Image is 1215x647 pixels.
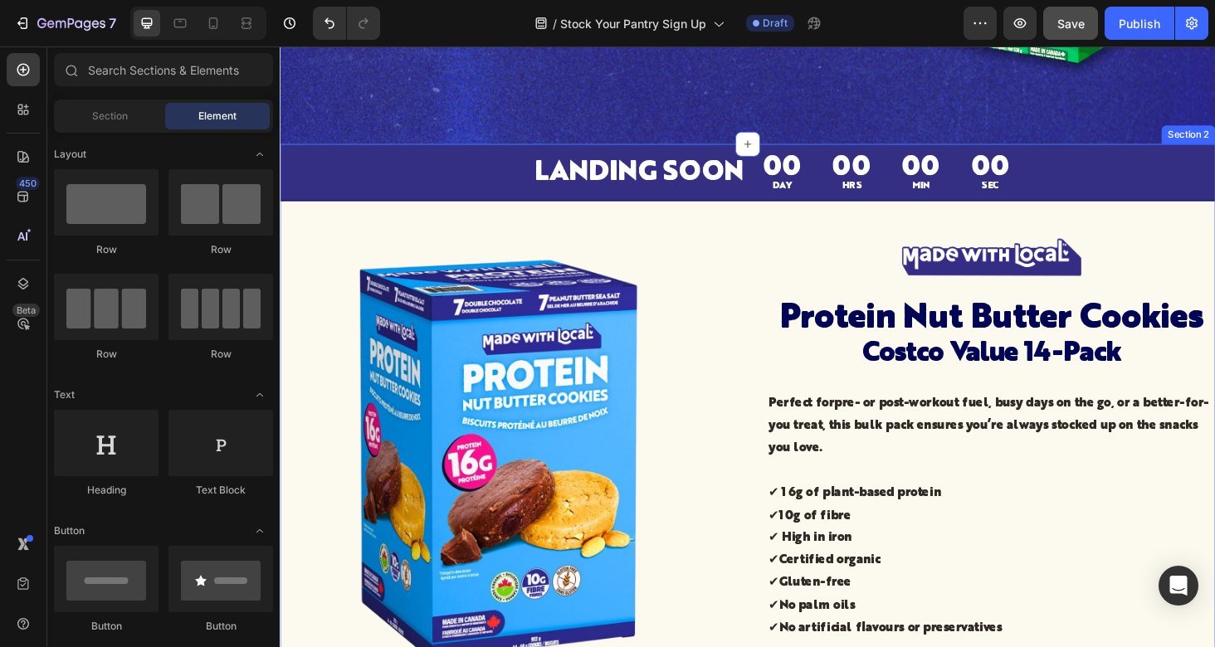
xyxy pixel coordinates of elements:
div: Row [168,347,273,362]
p: MIN [662,144,703,153]
strong: lant-based protein [586,469,704,482]
button: 7 [7,7,124,40]
div: Button [54,619,159,634]
div: 00 [515,114,555,144]
strong: No artificial flavours or preservatives [531,612,769,625]
div: Text Block [168,483,273,498]
strong: No palm oils [531,588,612,601]
p: SEC [736,144,777,153]
img: gempages_495692979957138568-eafe2aef-cb18-4191-bfde-4332a6e52d55.png [662,204,853,244]
input: Search Sections & Elements [54,53,273,86]
span: / [553,15,557,32]
span: Draft [763,16,788,31]
strong: 10g of fibre [531,493,607,506]
span: Stock Your Pantry Sign Up [560,15,706,32]
p: HRS [588,144,629,153]
span: Button [54,523,85,538]
h2: Protein Nut Butter Cookies [519,270,996,310]
p: ✔ 16g of p [520,464,994,488]
button: Save [1043,7,1098,40]
div: 00 [588,114,629,144]
div: Section 2 [942,86,993,101]
span: Toggle open [246,382,273,408]
p: ✔ ✔ [520,535,994,583]
strong: Certified organic [531,540,639,553]
span: Element [198,109,237,124]
div: Open Intercom Messenger [1159,566,1198,606]
span: Text [54,387,75,402]
div: Row [168,242,273,257]
div: Row [54,347,159,362]
div: 00 [662,114,703,144]
p: ✔ [520,488,994,512]
p: ✔ High in iron [520,511,994,535]
div: 450 [16,177,40,190]
p: Perfect for , this bulk pack ensures you’re always stocked up on the snacks you love. [520,368,994,440]
h2: Costco Value 14-Pack [519,310,996,343]
iframe: Design area [280,46,1215,647]
div: Undo/Redo [313,7,380,40]
div: 00 [736,114,777,144]
div: Button [168,619,273,634]
span: Section [92,109,128,124]
p: DAY [515,144,555,153]
strong: Gluten-free [531,564,608,577]
span: Toggle open [246,518,273,544]
div: Publish [1119,15,1160,32]
span: Layout [54,147,86,162]
div: Beta [12,304,40,317]
span: Save [1057,17,1085,31]
div: Heading [54,483,159,498]
span: Toggle open [246,141,273,168]
div: Row [54,242,159,257]
strong: pre- or post-workout fuel, busy days on the go, or a better-for-you treat [520,373,989,411]
p: 7 [109,13,116,33]
button: Publish [1105,7,1174,40]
